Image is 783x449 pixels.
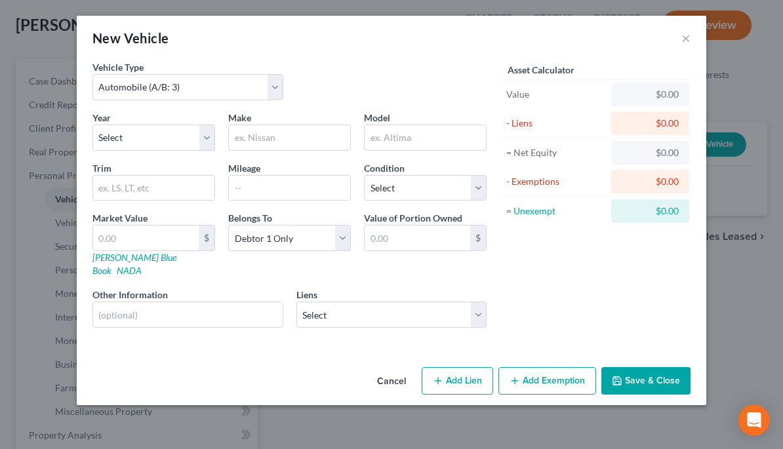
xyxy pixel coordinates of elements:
[117,265,142,276] a: NADA
[93,302,283,327] input: (optional)
[470,225,486,250] div: $
[681,30,691,46] button: ×
[367,368,416,395] button: Cancel
[506,205,605,218] div: = Unexempt
[229,125,350,150] input: ex. Nissan
[229,176,350,201] input: --
[622,117,679,130] div: $0.00
[365,225,470,250] input: 0.00
[601,367,691,395] button: Save & Close
[228,212,272,224] span: Belongs To
[506,146,605,159] div: = Net Equity
[506,88,605,101] div: Value
[92,161,111,175] label: Trim
[622,88,679,101] div: $0.00
[228,161,260,175] label: Mileage
[422,367,493,395] button: Add Lien
[93,176,214,201] input: ex. LS, LT, etc
[93,225,199,250] input: 0.00
[506,175,605,188] div: - Exemptions
[92,111,111,125] label: Year
[738,404,770,436] div: Open Intercom Messenger
[622,205,679,218] div: $0.00
[228,112,251,123] span: Make
[622,175,679,188] div: $0.00
[92,252,176,276] a: [PERSON_NAME] Blue Book
[92,29,169,47] div: New Vehicle
[506,117,605,130] div: - Liens
[199,225,214,250] div: $
[622,146,679,159] div: $0.00
[92,60,144,74] label: Vehicle Type
[364,111,390,125] label: Model
[508,63,574,77] label: Asset Calculator
[498,367,596,395] button: Add Exemption
[92,288,168,302] label: Other Information
[364,161,405,175] label: Condition
[296,288,317,302] label: Liens
[365,125,486,150] input: ex. Altima
[364,211,462,225] label: Value of Portion Owned
[92,211,148,225] label: Market Value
